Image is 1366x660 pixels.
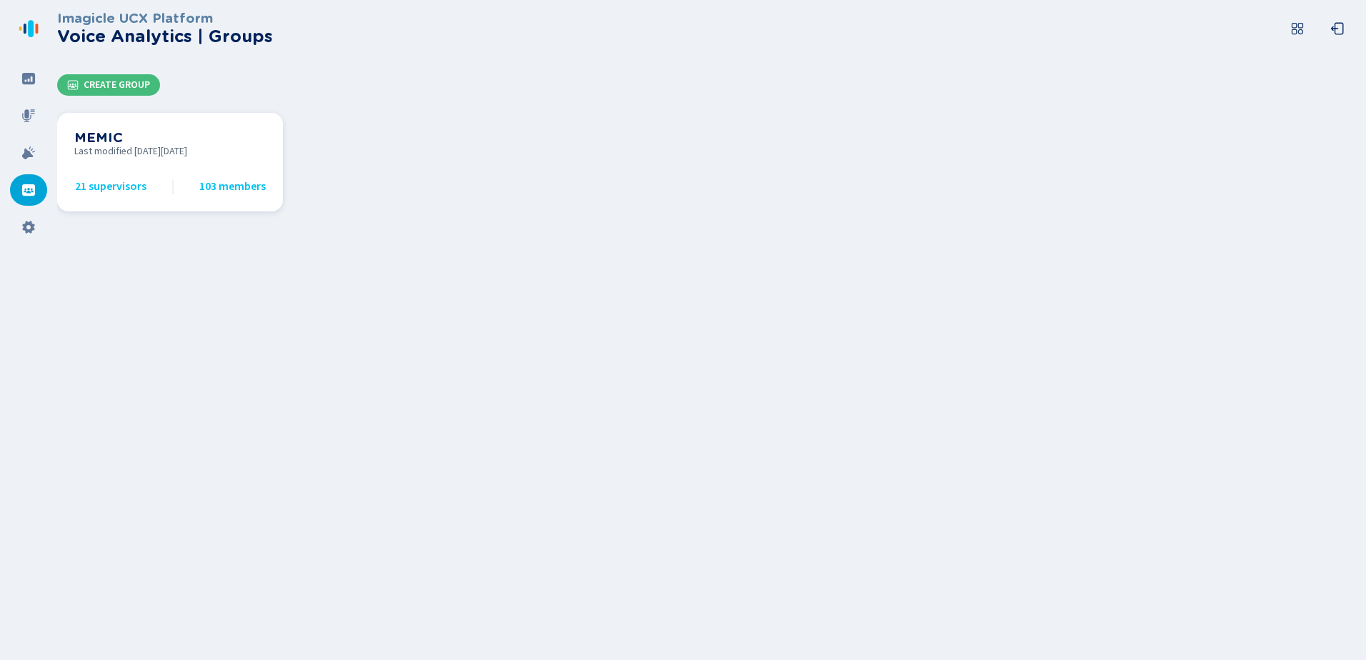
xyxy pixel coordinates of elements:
[10,63,47,94] div: Dashboard
[10,137,47,169] div: Alarms
[57,26,273,46] h2: Voice Analytics | Groups
[75,180,146,193] span: 21 supervisors
[67,79,79,91] svg: groups
[21,109,36,123] svg: mic-fill
[74,146,266,157] span: Last modified [DATE][DATE]
[1330,21,1345,36] svg: box-arrow-left
[199,180,266,193] span: 103 members
[10,100,47,131] div: Recordings
[57,11,273,26] h3: Imagicle UCX Platform
[10,174,47,206] div: Groups
[10,211,47,243] div: Settings
[57,74,160,96] button: Create Group
[84,79,150,91] span: Create Group
[21,146,36,160] svg: alarm-filled
[74,130,266,146] h3: MEMIC
[21,71,36,86] svg: dashboard-filled
[21,183,36,197] svg: groups-filled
